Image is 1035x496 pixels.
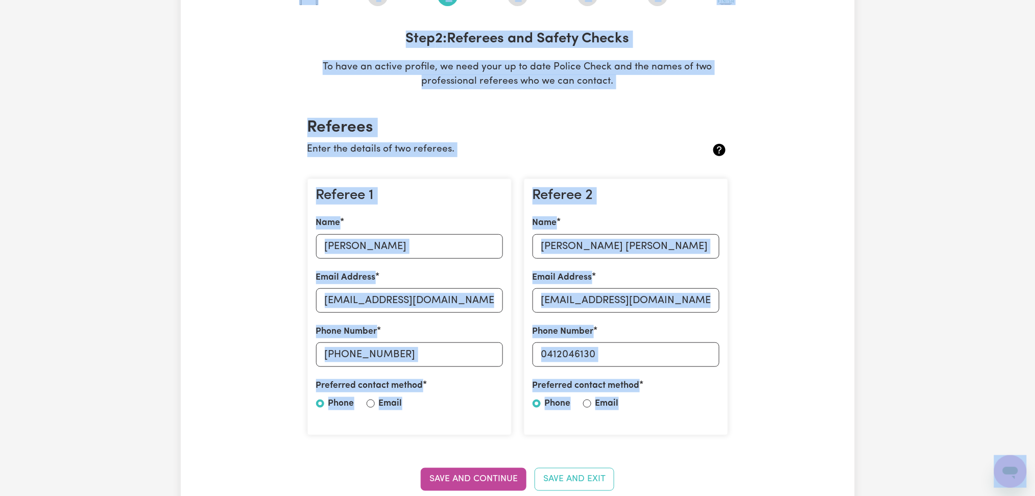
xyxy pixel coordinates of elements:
h2: Referees [307,118,728,137]
label: Email [595,397,619,410]
label: Phone Number [316,325,377,338]
label: Email [379,397,402,410]
label: Preferred contact method [316,379,423,392]
label: Phone [545,397,571,410]
button: Save and Exit [535,468,614,490]
label: Preferred contact method [533,379,640,392]
label: Email Address [533,271,592,284]
p: To have an active profile, we need your up to date Police Check and the names of two professional... [299,60,736,90]
p: Enter the details of two referees. [307,142,658,157]
button: Save and Continue [421,468,526,490]
label: Name [533,216,557,230]
iframe: Button to launch messaging window [994,455,1027,488]
label: Name [316,216,341,230]
h3: Referee 2 [533,187,719,205]
label: Email Address [316,271,376,284]
label: Phone [328,397,354,410]
label: Phone Number [533,325,594,338]
h3: Referee 1 [316,187,503,205]
h3: Step 2 : Referees and Safety Checks [299,31,736,48]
